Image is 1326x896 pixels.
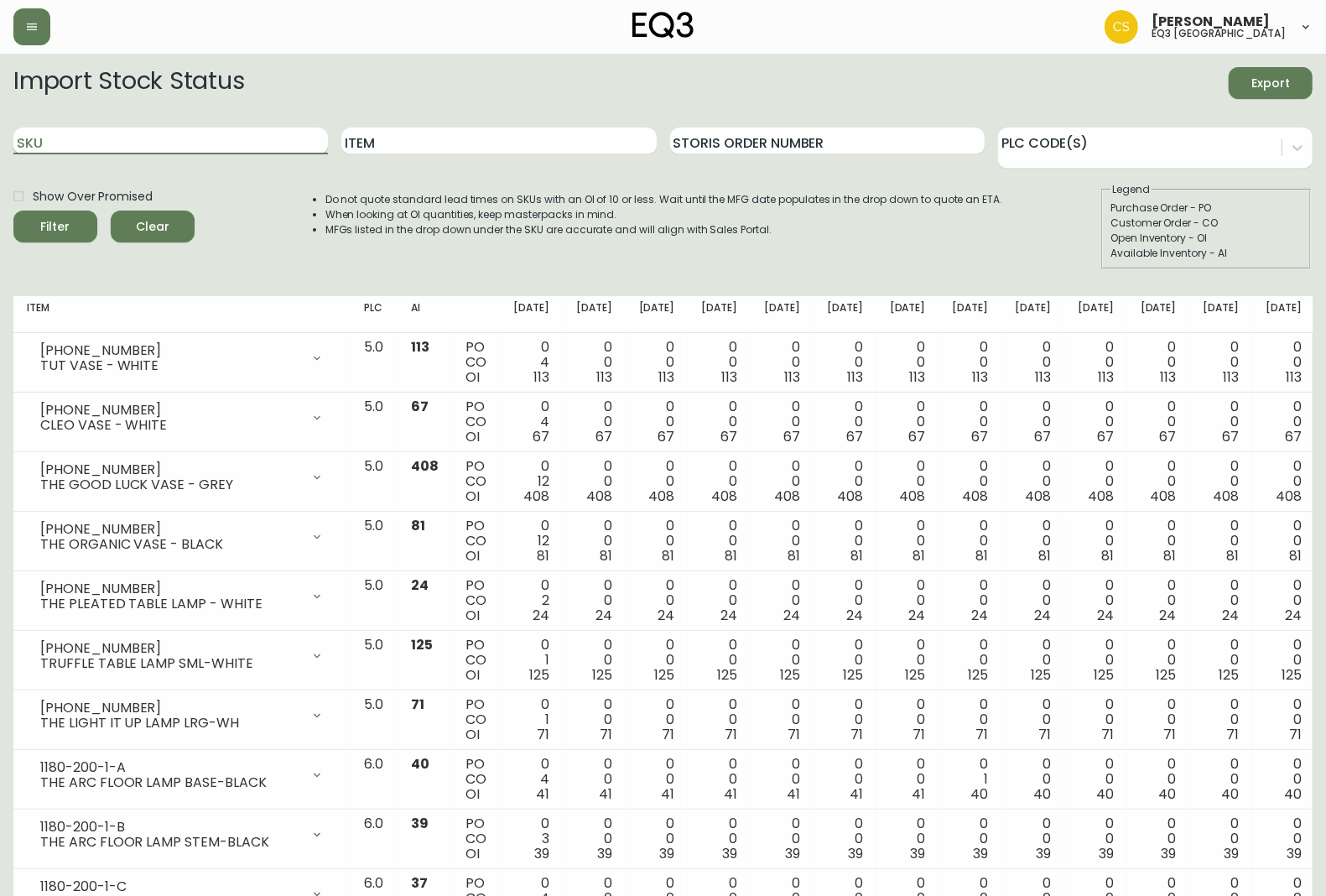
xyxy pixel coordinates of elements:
[975,546,988,565] span: 81
[465,399,486,445] div: PO CO
[40,418,300,433] div: CLEO VASE - WHITE
[701,340,737,385] div: 0 0
[536,784,549,804] span: 41
[40,522,300,537] div: [PHONE_NUMBER]
[1141,757,1177,802] div: 0 0
[465,638,486,683] div: PO CO
[1285,606,1302,625] span: 24
[576,578,612,623] div: 0 0
[576,638,612,683] div: 0 0
[1105,10,1138,44] img: ed8259e910cb9901c453033fb9623775
[27,697,337,734] div: [PHONE_NUMBER]THE LIGHT IT UP LAMP LRG-WH
[764,578,800,623] div: 0 0
[40,820,300,835] div: 1180-200-1-B
[1015,578,1051,623] div: 0 0
[846,606,863,625] span: 24
[1276,487,1302,506] span: 408
[639,518,675,564] div: 0 0
[1015,340,1051,385] div: 0 0
[909,606,926,625] span: 24
[27,518,337,555] div: [PHONE_NUMBER]THE ORGANIC VASE - BLACK
[1097,427,1114,446] span: 67
[720,606,737,625] span: 24
[909,427,926,446] span: 67
[913,546,926,565] span: 81
[764,757,800,802] div: 0 0
[600,725,612,744] span: 71
[1266,757,1302,802] div: 0 0
[40,537,300,552] div: THE ORGANIC VASE - BLACK
[788,546,800,565] span: 81
[1161,367,1177,387] span: 113
[850,784,863,804] span: 41
[599,784,612,804] span: 41
[639,638,675,683] div: 0 0
[1001,296,1064,333] th: [DATE]
[827,399,863,445] div: 0 0
[1204,340,1240,385] div: 0 0
[632,12,694,39] img: logo
[1064,296,1127,333] th: [DATE]
[649,487,675,506] span: 408
[639,578,675,623] div: 0 0
[1015,518,1051,564] div: 0 0
[465,757,486,802] div: PO CO
[1015,638,1051,683] div: 0 0
[655,665,675,685] span: 125
[952,459,988,504] div: 0 0
[1157,665,1177,685] span: 125
[1266,638,1302,683] div: 0 0
[1078,638,1114,683] div: 0 0
[952,697,988,742] div: 0 0
[701,757,737,802] div: 0 0
[513,518,549,564] div: 0 12
[724,784,737,804] span: 41
[537,546,549,565] span: 81
[783,606,800,625] span: 24
[783,427,800,446] span: 67
[1094,665,1114,685] span: 125
[351,690,398,750] td: 5.0
[1160,606,1177,625] span: 24
[764,459,800,504] div: 0 0
[952,399,988,445] div: 0 0
[1015,697,1051,742] div: 0 0
[1164,725,1177,744] span: 71
[1286,367,1302,387] span: 113
[846,427,863,446] span: 67
[111,211,195,242] button: Clear
[1204,399,1240,445] div: 0 0
[40,596,300,612] div: THE PLEATED TABLE LAMP - WHITE
[1127,296,1190,333] th: [DATE]
[465,725,480,744] span: OI
[850,546,863,565] span: 81
[639,757,675,802] div: 0 0
[27,638,337,675] div: [PHONE_NUMBER]TRUFFLE TABLE LAMP SML-WHITE
[40,835,300,850] div: THE ARC FLOOR LAMP STEM-BLACK
[1098,367,1114,387] span: 113
[1266,578,1302,623] div: 0 0
[1141,638,1177,683] div: 0 0
[764,697,800,742] div: 0 0
[1242,73,1299,94] span: Export
[576,459,612,504] div: 0 0
[1078,459,1114,504] div: 0 0
[890,757,926,802] div: 0 0
[523,487,549,506] span: 408
[1141,459,1177,504] div: 0 0
[1141,518,1177,564] div: 0 0
[1204,697,1240,742] div: 0 0
[325,192,1003,207] li: Do not quote standard lead times on SKUs with an OI of 10 or less. Wait until the MFG date popula...
[1101,725,1114,744] span: 71
[1219,665,1239,685] span: 125
[351,296,398,333] th: PLC
[465,427,480,446] span: OI
[1223,367,1239,387] span: 113
[952,518,988,564] div: 0 0
[1078,578,1114,623] div: 0 0
[351,393,398,452] td: 5.0
[711,487,737,506] span: 408
[1152,15,1270,29] span: [PERSON_NAME]
[465,665,480,685] span: OI
[751,296,814,333] th: [DATE]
